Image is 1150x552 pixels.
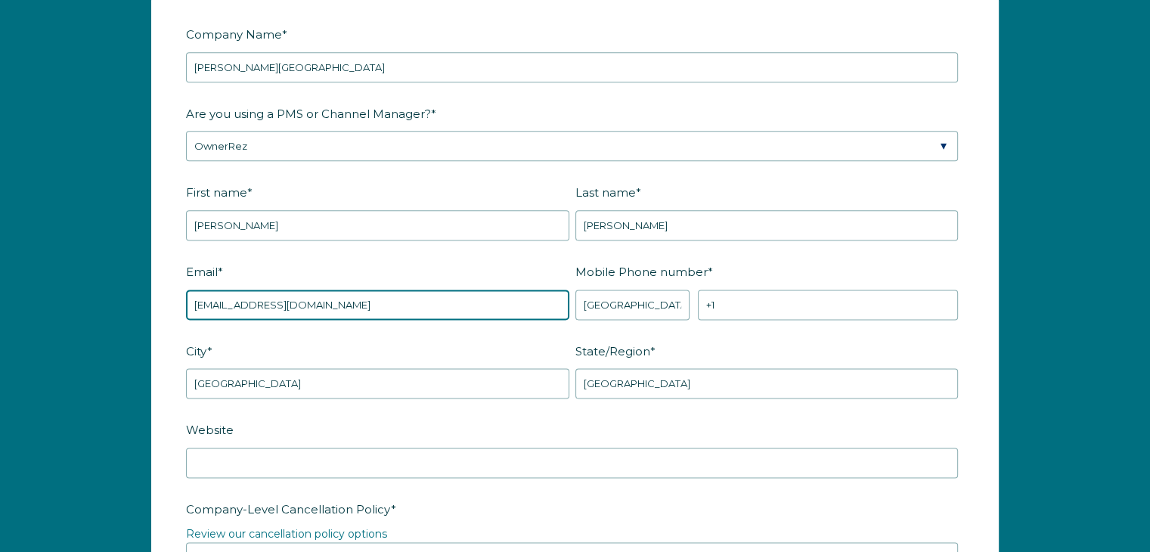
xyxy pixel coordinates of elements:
span: Mobile Phone number [575,260,708,284]
span: First name [186,181,247,204]
span: Website [186,418,234,442]
a: Review our cancellation policy options [186,527,387,541]
span: Last name [575,181,636,204]
span: City [186,340,207,363]
span: State/Region [575,340,650,363]
span: Email [186,260,218,284]
span: Company-Level Cancellation Policy [186,498,391,521]
span: Are you using a PMS or Channel Manager? [186,102,431,126]
span: Company Name [186,23,282,46]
